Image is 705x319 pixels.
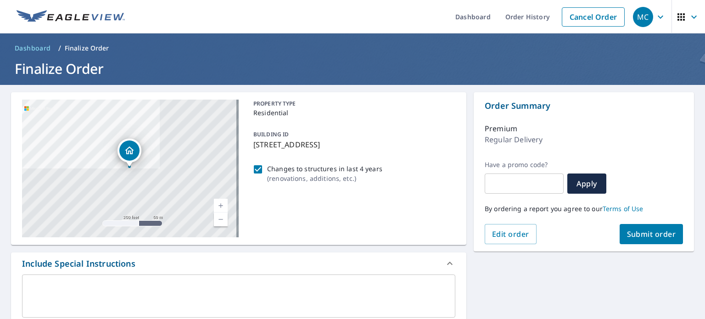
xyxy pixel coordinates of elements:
div: Include Special Instructions [11,252,466,274]
span: Dashboard [15,44,51,53]
a: Current Level 17, Zoom Out [214,213,228,226]
p: ( renovations, additions, etc. ) [267,173,382,183]
h1: Finalize Order [11,59,694,78]
p: BUILDING ID [253,130,289,138]
span: Submit order [627,229,676,239]
p: [STREET_ADDRESS] [253,139,452,150]
li: / [58,43,61,54]
p: PROPERTY TYPE [253,100,452,108]
div: Dropped pin, building 1, Residential property, 919 Old Forge Ln Jefferson, GA 30549 [117,139,141,167]
a: Terms of Use [603,204,643,213]
img: EV Logo [17,10,125,24]
p: Residential [253,108,452,118]
p: Finalize Order [65,44,109,53]
div: MC [633,7,653,27]
p: Changes to structures in last 4 years [267,164,382,173]
button: Apply [567,173,606,194]
a: Current Level 17, Zoom In [214,199,228,213]
p: Premium [485,123,517,134]
div: Include Special Instructions [22,257,135,270]
a: Dashboard [11,41,55,56]
button: Edit order [485,224,537,244]
p: Order Summary [485,100,683,112]
button: Submit order [620,224,683,244]
p: Regular Delivery [485,134,543,145]
a: Cancel Order [562,7,625,27]
label: Have a promo code? [485,161,564,169]
p: By ordering a report you agree to our [485,205,683,213]
span: Apply [575,179,599,189]
nav: breadcrumb [11,41,694,56]
span: Edit order [492,229,529,239]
